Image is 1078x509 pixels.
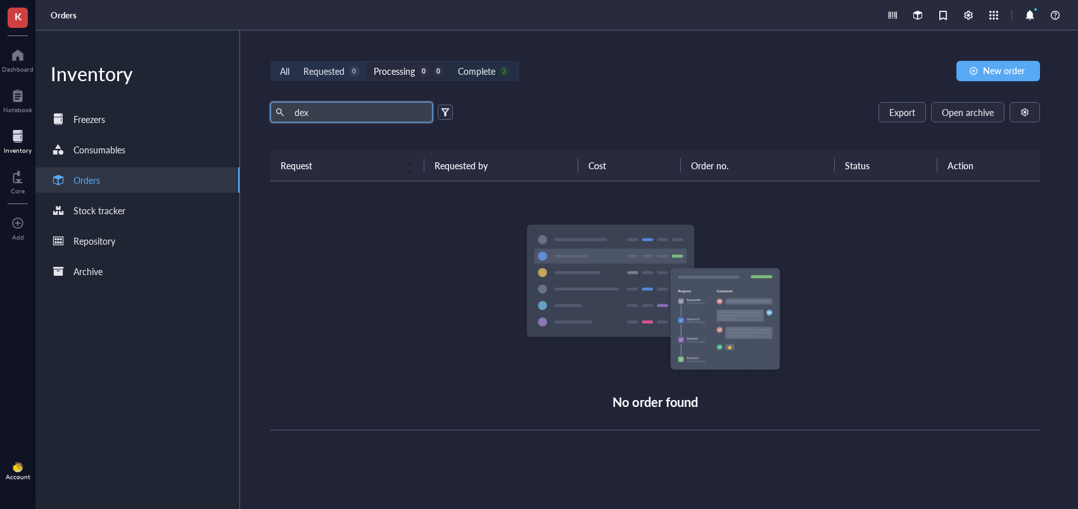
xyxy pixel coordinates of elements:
[578,150,681,181] th: Cost
[2,45,34,73] a: Dashboard
[13,462,23,472] img: da48f3c6-a43e-4a2d-aade-5eac0d93827f.jpeg
[424,150,578,181] th: Requested by
[458,64,495,78] div: Complete
[15,8,22,24] span: K
[3,106,32,113] div: Notebook
[73,264,103,278] div: Archive
[289,103,428,122] input: Find orders in table
[11,187,25,195] div: Core
[942,107,994,117] span: Open archive
[35,167,239,193] a: Orders
[12,233,24,241] div: Add
[499,66,510,77] div: 2
[983,65,1025,75] span: New order
[11,167,25,195] a: Core
[35,198,239,223] a: Stock tracker
[35,106,239,132] a: Freezers
[4,146,32,154] div: Inventory
[303,64,345,78] div: Requested
[878,102,926,122] button: Export
[35,137,239,162] a: Consumables
[6,473,30,480] div: Account
[419,66,429,77] div: 0
[270,150,424,181] th: Request
[3,86,32,113] a: Notebook
[73,143,125,157] div: Consumables
[612,392,698,412] div: No order found
[2,65,34,73] div: Dashboard
[956,61,1040,81] button: New order
[4,126,32,154] a: Inventory
[35,259,239,284] a: Archive
[374,64,415,78] div: Processing
[681,150,835,181] th: Order no.
[35,228,239,254] a: Repository
[281,158,399,172] span: Request
[280,64,289,78] div: All
[433,66,444,77] div: 0
[35,61,239,86] div: Inventory
[73,234,115,248] div: Repository
[835,150,937,181] th: Status
[270,61,519,81] div: segmented control
[526,224,785,377] img: Empty state
[73,112,105,126] div: Freezers
[937,150,1040,181] th: Action
[73,203,125,217] div: Stock tracker
[73,173,100,187] div: Orders
[889,107,915,117] span: Export
[51,10,79,21] a: Orders
[349,66,360,77] div: 0
[931,102,1005,122] button: Open archive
